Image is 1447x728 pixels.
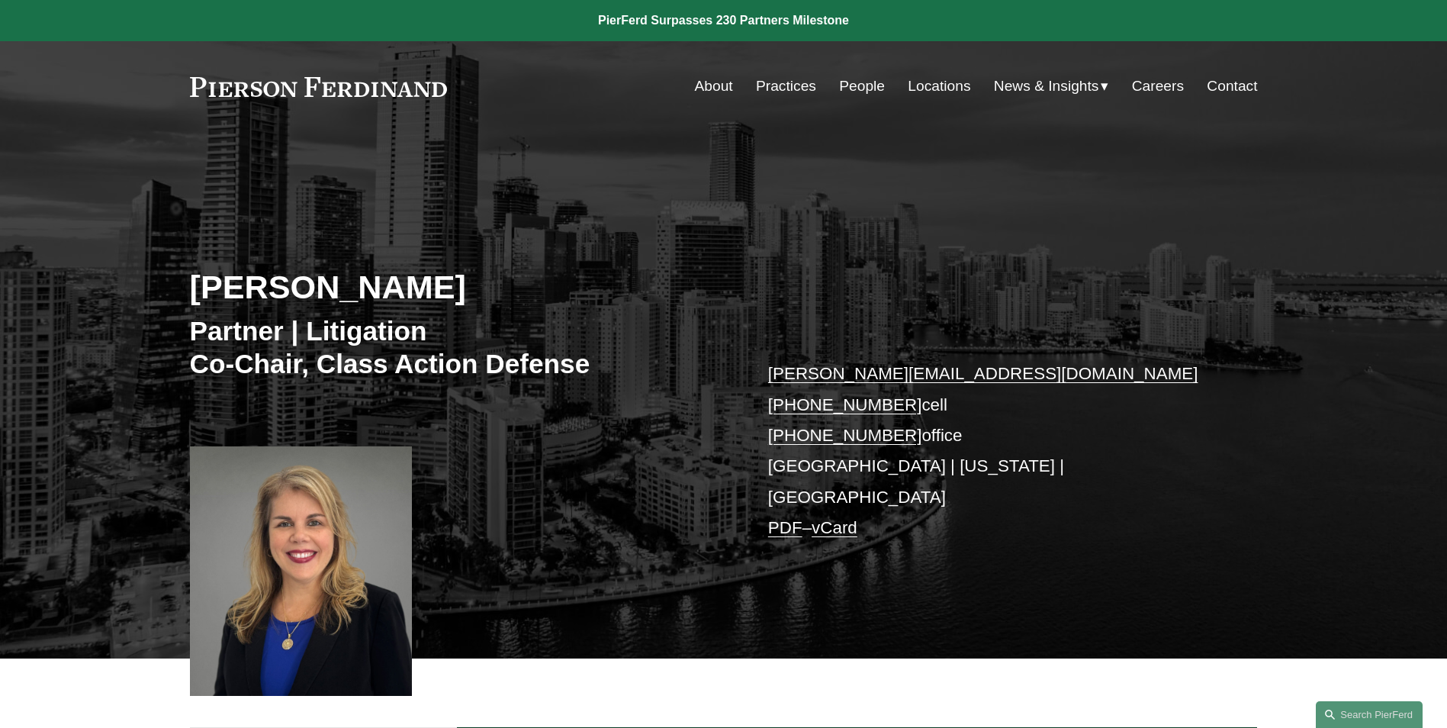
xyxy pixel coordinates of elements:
a: Contact [1207,72,1257,101]
a: [PERSON_NAME][EMAIL_ADDRESS][DOMAIN_NAME] [768,364,1198,383]
h3: Partner | Litigation Co-Chair, Class Action Defense [190,314,724,381]
a: People [839,72,885,101]
a: PDF [768,518,802,537]
h2: [PERSON_NAME] [190,267,724,307]
a: Locations [908,72,970,101]
a: Practices [756,72,816,101]
a: Search this site [1316,701,1423,728]
a: folder dropdown [994,72,1109,101]
a: Careers [1132,72,1184,101]
a: About [695,72,733,101]
a: vCard [812,518,857,537]
a: [PHONE_NUMBER] [768,426,922,445]
a: [PHONE_NUMBER] [768,395,922,414]
span: News & Insights [994,73,1099,100]
p: cell office [GEOGRAPHIC_DATA] | [US_STATE] | [GEOGRAPHIC_DATA] – [768,359,1213,543]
